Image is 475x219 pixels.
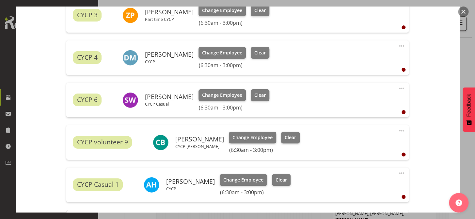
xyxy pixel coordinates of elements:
h6: [PERSON_NAME] [145,93,193,100]
img: charlotte-bottcher11626.jpg [153,135,168,150]
span: Clear [254,92,266,99]
button: Change Employee [198,5,246,16]
h6: [PERSON_NAME] [145,51,193,58]
h6: (6:30am - 3:00pm) [220,189,290,196]
img: help-xxl-2.png [455,199,462,206]
div: User is clocked out [402,153,405,156]
button: Clear [281,132,300,143]
h6: (6:30am - 3:00pm) [198,20,269,26]
span: CYCP volunteer 9 [77,138,128,147]
span: Change Employee [202,49,242,56]
span: Clear [254,7,266,14]
p: CYCP [145,59,193,64]
span: Change Employee [223,176,263,183]
p: CYCP [PERSON_NAME] [175,144,224,149]
img: dion-mccormick3685.jpg [122,50,138,66]
img: alexzarn-harmer11855.jpg [144,177,159,193]
div: User is clocked out [402,110,405,114]
span: Clear [254,49,266,56]
span: Clear [276,176,287,183]
h6: [PERSON_NAME] [175,136,224,143]
div: User is clocked out [402,25,405,29]
span: CYCP 4 [77,53,98,62]
h6: (6:30am - 3:00pm) [198,62,269,68]
span: Change Employee [202,92,242,99]
h6: (6:30am - 3:00pm) [198,104,269,111]
button: Feedback - Show survey [463,87,475,132]
span: Clear [285,134,296,141]
button: Change Employee [198,89,246,101]
button: Clear [251,89,269,101]
button: Clear [272,174,291,186]
div: User is clocked out [402,195,405,199]
p: Part time CYCP [145,17,193,22]
button: Clear [251,5,269,16]
h6: [PERSON_NAME] [166,178,214,185]
p: CYCP [166,186,214,191]
button: Change Employee [220,174,267,186]
span: Change Employee [232,134,273,141]
span: Change Employee [202,7,242,14]
div: User is clocked out [402,68,405,72]
p: CYCP Casual [145,101,193,107]
button: Clear [251,47,269,59]
img: sophie-walton8494.jpg [122,92,138,108]
span: CYCP Casual 1 [77,180,119,189]
img: zoe-palmer10907.jpg [122,7,138,23]
button: Change Employee [198,47,246,59]
button: Change Employee [229,132,276,143]
span: Feedback [466,94,472,117]
span: CYCP 6 [77,95,98,105]
span: CYCP 3 [77,10,98,20]
h6: [PERSON_NAME] [145,8,193,16]
h6: (6:30am - 3:00pm) [229,147,299,153]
